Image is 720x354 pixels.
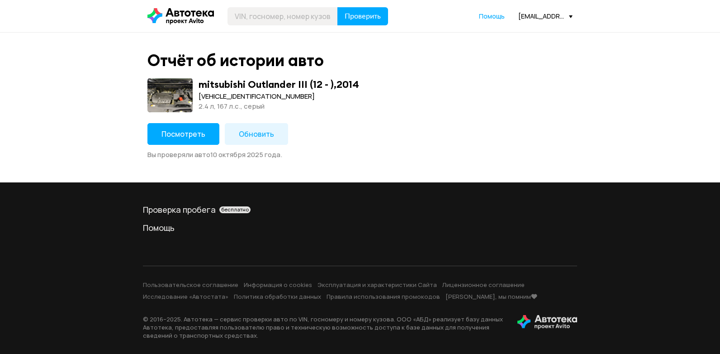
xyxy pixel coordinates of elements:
a: Помощь [479,12,505,21]
button: Проверить [337,7,388,25]
img: tWS6KzJlK1XUpy65r7uaHVIs4JI6Dha8Nraz9T2hA03BhoCc4MtbvZCxBLwJIh+mQSIAkLBJpqMoKVdP8sONaFJLCz6I0+pu7... [517,315,577,330]
a: Помощь [143,222,577,233]
div: [VEHICLE_IDENTIFICATION_NUMBER] [199,91,359,101]
a: Политика обработки данных [234,292,321,301]
div: Проверка пробега [143,204,577,215]
span: бесплатно [221,206,249,213]
button: Посмотреть [147,123,219,145]
div: Вы проверяли авто 10 октября 2025 года . [147,150,573,159]
div: [EMAIL_ADDRESS][DOMAIN_NAME] [518,12,573,20]
span: Посмотреть [161,129,205,139]
span: Обновить [239,129,274,139]
a: Эксплуатация и характеристики Сайта [317,281,437,289]
button: Обновить [225,123,288,145]
a: Проверка пробегабесплатно [143,204,577,215]
span: Проверить [345,13,381,20]
a: [PERSON_NAME], мы помним [445,292,537,301]
div: mitsubishi Outlander III (12 - ) , 2014 [199,78,359,90]
div: 2.4 л, 167 л.c., серый [199,101,359,111]
a: Информация о cookies [244,281,312,289]
input: VIN, госномер, номер кузова [227,7,338,25]
p: © 2016– 2025 . Автотека — сервис проверки авто по VIN, госномеру и номеру кузова. ООО «АБД» реали... [143,315,503,340]
a: Лицензионное соглашение [442,281,525,289]
a: Правила использования промокодов [327,292,440,301]
div: Отчёт об истории авто [147,51,324,70]
a: Пользовательское соглашение [143,281,238,289]
span: Помощь [479,12,505,20]
a: Исследование «Автостата» [143,292,228,301]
